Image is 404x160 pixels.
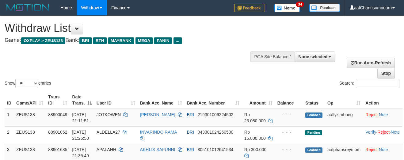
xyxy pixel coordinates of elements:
td: ZEUS138 [14,126,46,144]
span: MEGA [135,37,153,44]
span: [DATE] 21:35:49 [72,147,89,158]
span: ALDELLA27 [97,130,120,135]
span: Rp 23.080.000 [244,112,266,123]
span: BTN [93,37,107,44]
img: panduan.png [309,4,340,12]
span: [DATE] 21:26:50 [72,130,89,141]
span: MAYBANK [108,37,134,44]
span: PANIN [154,37,172,44]
th: Amount: activate to sort column ascending [242,91,275,109]
div: - - - [277,129,301,135]
span: BRI [187,130,194,135]
h4: Game: Bank: [5,37,263,44]
span: Copy 043301024260500 to clipboard [198,130,234,135]
span: None selected [299,54,328,59]
a: [PERSON_NAME] [140,112,175,117]
th: Trans ID: activate to sort column ascending [46,91,70,109]
img: Button%20Memo.svg [274,4,300,12]
div: - - - [277,112,301,118]
span: 88901685 [48,147,67,152]
span: Pending [305,130,322,135]
a: AKHLIS SAFUNNI [140,147,175,152]
span: JOTKOWEN [97,112,121,117]
span: OXPLAY > ZEUS138 [21,37,65,44]
th: Action [363,91,402,109]
div: - - - [277,147,301,153]
th: Bank Acc. Number: activate to sort column ascending [185,91,242,109]
h1: Withdraw List [5,22,263,34]
span: 88900049 [48,112,67,117]
a: Note [379,147,388,152]
a: INVARINDO RAMA [140,130,177,135]
th: User ID: activate to sort column ascending [94,91,138,109]
a: Reject [365,147,378,152]
a: Stop [377,68,395,78]
th: Op: activate to sort column ascending [325,91,363,109]
a: Reject [365,112,378,117]
td: · [363,109,402,127]
span: BRI [187,112,194,117]
span: 34 [296,2,304,7]
span: Grabbed [305,147,322,153]
th: Balance [275,91,303,109]
img: Feedback.jpg [234,4,265,12]
span: Copy 805101012641534 to clipboard [198,147,234,152]
th: Game/API: activate to sort column ascending [14,91,46,109]
span: Copy 219301006224502 to clipboard [198,112,234,117]
td: 2 [5,126,14,144]
th: Status [303,91,325,109]
td: · · [363,126,402,144]
span: 88901052 [48,130,67,135]
span: APALAHH [97,147,116,152]
label: Show entries [5,79,51,88]
td: 1 [5,109,14,127]
a: Verify [365,130,376,135]
label: Search: [339,79,399,88]
span: Rp 15.800.000 [244,130,266,141]
div: PGA Site Balance / [250,51,294,62]
td: aaflykimhong [325,109,363,127]
span: Rp 300.000 [244,147,266,152]
button: None selected [295,51,335,62]
a: Run Auto-Refresh [347,58,395,68]
th: Bank Acc. Name: activate to sort column ascending [138,91,185,109]
input: Search: [356,79,399,88]
span: BRI [79,37,91,44]
a: Note [391,130,400,135]
th: Date Trans.: activate to sort column descending [70,91,94,109]
span: ... [173,37,182,44]
img: MOTION_logo.png [5,3,51,12]
span: Grabbed [305,112,322,118]
td: ZEUS138 [14,109,46,127]
a: Note [379,112,388,117]
select: Showentries [15,79,38,88]
th: ID [5,91,14,109]
a: Reject [377,130,390,135]
span: BRI [187,147,194,152]
span: [DATE] 21:11:51 [72,112,89,123]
